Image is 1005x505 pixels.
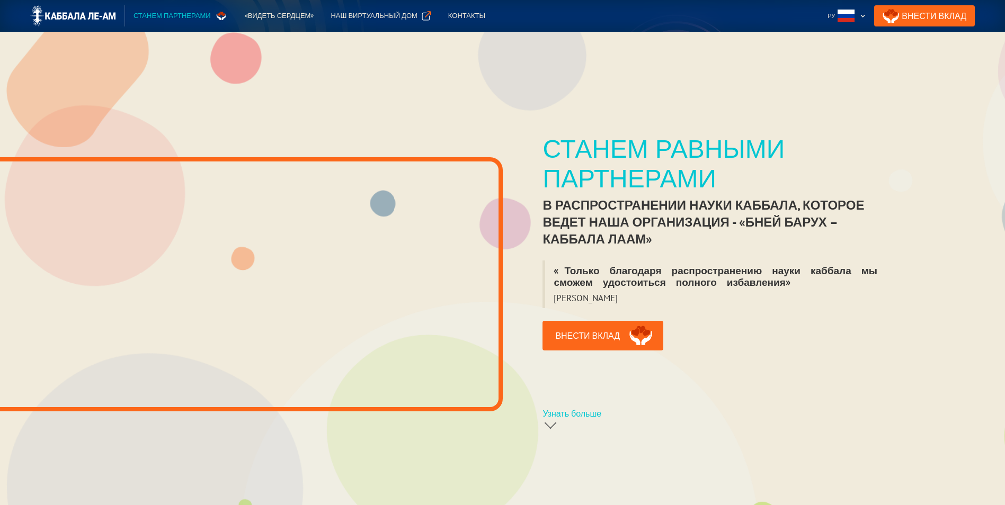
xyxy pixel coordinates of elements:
a: «Видеть сердцем» [236,5,323,26]
div: Станем партнерами [134,11,211,21]
blockquote: «Только благодаря распространению науки каббала мы сможем удостоиться полного избавления» [542,260,886,292]
div: Контакты [448,11,485,21]
div: «Видеть сердцем» [245,11,314,21]
a: Наш виртуальный дом [322,5,439,26]
a: Внести Вклад [874,5,975,26]
blockquote: [PERSON_NAME] [542,292,626,308]
div: в распространении науки каббала, которое ведет наша организация - «Бней Барух – Каббала лаАм» [542,197,886,248]
a: Узнать больше [542,408,663,435]
a: Станем партнерами [125,5,236,26]
a: Контакты [440,5,494,26]
div: Ру [823,5,870,26]
div: Станем равными партнерами [542,133,886,193]
div: Наш виртуальный дом [331,11,417,21]
a: Внести вклад [542,321,663,350]
div: Узнать больше [542,408,601,419]
div: Ру [828,11,835,21]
